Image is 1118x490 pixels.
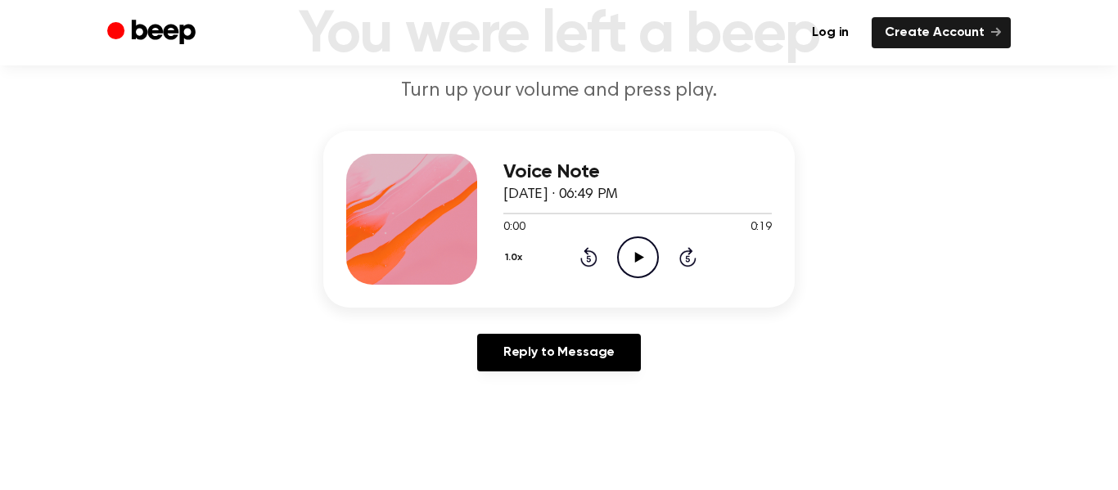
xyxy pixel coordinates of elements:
span: [DATE] · 06:49 PM [503,187,618,202]
a: Create Account [872,17,1011,48]
span: 0:00 [503,219,525,236]
a: Log in [799,17,862,48]
button: 1.0x [503,244,529,272]
a: Beep [107,17,200,49]
h3: Voice Note [503,161,772,183]
span: 0:19 [751,219,772,236]
p: Turn up your volume and press play. [245,78,873,105]
a: Reply to Message [477,334,641,371]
